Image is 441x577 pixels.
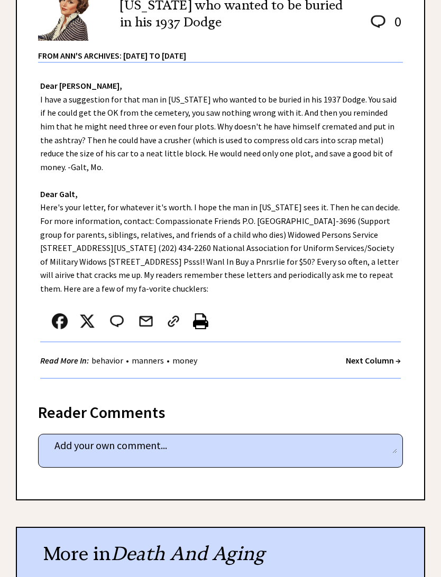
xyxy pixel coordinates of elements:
div: From Ann's Archives: [DATE] to [DATE] [38,42,403,62]
a: Next Column → [346,355,401,366]
td: 0 [389,13,402,41]
a: manners [129,355,167,366]
strong: Dear [PERSON_NAME], [40,80,122,91]
div: More in [17,528,424,577]
div: • • [40,354,200,367]
div: Reader Comments [38,401,403,418]
img: facebook.png [52,313,68,329]
img: message_round%202.png [369,13,388,30]
img: x_small.png [79,313,95,329]
strong: Dear Galt, [40,189,78,199]
img: link_02.png [166,313,181,329]
img: printer%20icon.png [193,313,208,329]
a: money [170,355,200,366]
a: behavior [89,355,126,366]
img: mail.png [138,313,154,329]
div: I have a suggestion for that man in [US_STATE] who wanted to be buried in his 1937 Dodge. You sai... [17,63,424,389]
img: message_round%202.png [108,313,126,329]
strong: Read More In: [40,355,89,366]
span: Death And Aging [111,542,265,565]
